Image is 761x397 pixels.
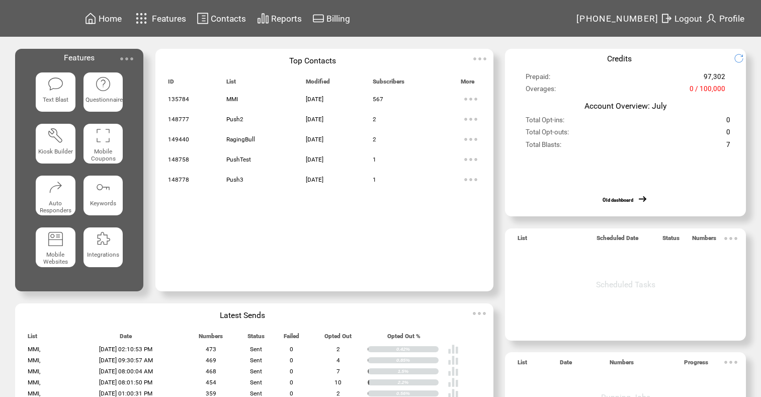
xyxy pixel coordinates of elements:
span: 10 [334,379,342,386]
span: MMI, [28,368,40,375]
span: 0 [290,357,293,364]
img: refresh.png [734,53,751,63]
span: 148758 [168,156,189,163]
a: Contacts [195,11,247,26]
a: Kiosk Builder [36,124,75,168]
span: Total Blasts: [526,141,561,153]
span: Push3 [226,176,243,183]
span: Keywords [90,200,116,207]
span: 454 [206,379,216,386]
span: Mobile Coupons [91,148,116,162]
img: ellypsis.svg [461,109,481,129]
span: Prepaid: [526,73,550,85]
span: 4 [336,357,340,364]
span: 0 [290,390,293,397]
div: 0.42% [396,346,439,352]
span: Sent [250,379,262,386]
span: 149440 [168,136,189,143]
div: 2.2% [398,379,439,385]
span: MMI, [28,379,40,386]
img: exit.svg [660,12,672,25]
a: Reports [256,11,303,26]
a: Questionnaire [83,72,123,116]
img: poll%20-%20white.svg [448,377,459,388]
span: Top Contacts [289,56,336,65]
span: List [28,333,37,344]
span: 0 [290,368,293,375]
img: poll%20-%20white.svg [448,366,459,377]
img: home.svg [84,12,97,25]
span: [DATE] [306,96,323,103]
span: 148777 [168,116,189,123]
span: Overages: [526,85,556,97]
span: [DATE] [306,176,323,183]
span: 473 [206,346,216,353]
span: Home [99,14,122,24]
div: 0.56% [396,390,439,396]
img: ellypsis.svg [721,228,741,249]
span: 2 [373,136,376,143]
img: ellypsis.svg [470,49,490,69]
span: Mobile Websites [43,251,68,265]
span: Numbers [610,359,634,370]
span: 135784 [168,96,189,103]
span: 7 [336,368,340,375]
span: Integrations [87,251,119,258]
span: RagingBull [226,136,255,143]
span: 469 [206,357,216,364]
a: Auto Responders [36,176,75,219]
div: 0.85% [396,357,439,363]
span: Text Blast [43,96,68,103]
span: Latest Sends [220,310,265,320]
a: Mobile Coupons [83,124,123,168]
img: chart.svg [257,12,269,25]
span: Status [662,234,680,246]
img: ellypsis.svg [469,303,489,324]
img: features.svg [133,10,150,27]
span: Opted Out [324,333,352,344]
span: Auto Responders [40,200,71,214]
span: ID [168,78,174,90]
a: Profile [704,11,746,26]
span: Sent [250,368,262,375]
span: Sent [250,357,262,364]
span: MMI, [28,390,40,397]
img: questionnaire.svg [95,76,111,92]
span: Push2 [226,116,243,123]
div: 1.5% [398,368,439,374]
span: More [461,78,474,90]
span: Reports [271,14,302,24]
span: 0 [726,128,730,140]
span: [DATE] 09:30:57 AM [99,357,153,364]
img: profile.svg [705,12,717,25]
span: Account Overview: July [584,101,666,111]
span: [DATE] 02:10:53 PM [99,346,152,353]
span: MMI, [28,346,40,353]
span: 0 / 100,000 [690,85,725,97]
img: ellypsis.svg [117,49,137,69]
span: Questionnaire [86,96,123,103]
span: Date [560,359,572,370]
img: ellypsis.svg [461,149,481,170]
span: List [518,359,527,370]
span: Scheduled Date [597,234,638,246]
span: Credits [607,54,632,63]
img: ellypsis.svg [461,129,481,149]
span: MMI [226,96,238,103]
span: 7 [726,141,730,153]
a: Billing [311,11,352,26]
img: integrations.svg [95,231,111,247]
span: Total Opt-ins: [526,116,564,128]
span: Failed [284,333,299,344]
span: List [226,78,236,90]
img: keywords.svg [95,179,111,195]
span: Subscribers [373,78,404,90]
span: 97,302 [704,73,725,85]
span: 148778 [168,176,189,183]
span: Progress [684,359,708,370]
span: Status [247,333,265,344]
span: [DATE] [306,136,323,143]
img: creidtcard.svg [312,12,324,25]
a: Text Blast [36,72,75,116]
span: Features [152,14,186,24]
